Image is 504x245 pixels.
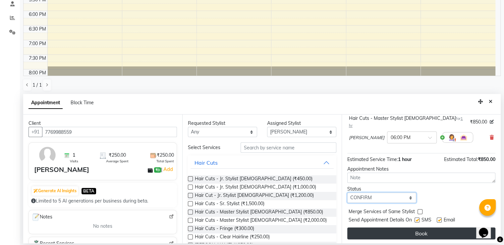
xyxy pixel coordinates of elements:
[195,175,312,184] span: Hair Cuts - Jr. Stylist [DEMOGRAPHIC_DATA] (₹450.00)
[71,100,94,106] span: Block Time
[183,144,236,151] div: Select Services
[267,120,336,127] div: Assigned Stylist
[444,156,478,162] span: Estimated Total:
[347,156,398,162] span: Estimated Service Time:
[162,165,174,173] a: Add
[28,69,47,76] div: 8:00 PM
[195,200,264,208] span: Hair Cuts - Sr. Stylist (₹1,500.00)
[398,156,412,162] span: 1 hour
[349,216,412,225] span: Send Appointment Details On
[448,133,456,141] img: Hairdresser.png
[156,159,174,164] span: Total Spent
[349,134,384,141] span: [PERSON_NAME]
[195,233,270,242] span: Hair Cuts - Clear Hairline (₹250.00)
[28,11,47,18] div: 6:00 PM
[444,216,455,225] span: Email
[195,208,323,217] span: Hair Cuts - Master Stylist [DEMOGRAPHIC_DATA] (₹850.00)
[32,82,42,89] span: 1 / 1
[195,225,254,233] span: Hair Cuts - Fringe (₹300.00)
[486,97,495,107] button: Close
[241,142,336,153] input: Search by service name
[478,156,495,162] span: ₹850.00
[154,167,161,173] span: ₹0
[349,208,415,216] span: Merge Services of Same Stylist
[195,192,314,200] span: Hair Cut - Jr. Stylist [DEMOGRAPHIC_DATA] (₹1,200.00)
[28,127,42,137] button: +91
[349,115,467,129] div: Hair Cuts - Master Stylist [DEMOGRAPHIC_DATA]
[31,198,174,204] div: Limited to 5 AI generations per business during beta.
[161,165,174,173] span: |
[195,159,218,167] div: Hair Cuts
[470,119,487,125] span: ₹850.00
[476,218,497,238] iframe: chat widget
[38,145,57,165] img: avatar
[460,133,468,141] img: Interior.png
[157,152,174,159] span: ₹250.00
[70,159,78,164] span: Visits
[191,157,333,169] button: Hair Cuts
[106,159,129,164] span: Average Spent
[32,186,78,196] button: Generate AI Insights
[421,216,431,225] span: SMS
[34,165,89,175] div: [PERSON_NAME]
[82,188,96,194] span: BETA
[73,152,75,159] span: 1
[347,186,417,193] div: Status
[28,40,47,47] div: 7:00 PM
[490,120,494,124] i: Edit price
[28,26,47,33] div: 6:30 PM
[28,97,63,109] span: Appointment
[347,227,495,239] button: Book
[195,184,316,192] span: Hair Cuts - Jr. Stylist [DEMOGRAPHIC_DATA] (₹1,000.00)
[195,217,327,225] span: Hair Cuts - Master Stylist [DEMOGRAPHIC_DATA] (₹2,000.00)
[93,223,112,230] span: No notes
[28,120,177,127] div: Client
[42,127,177,137] input: Search by Name/Mobile/Email/Code
[28,55,47,62] div: 7:30 PM
[31,213,52,221] span: Notes
[109,152,126,159] span: ₹250.00
[347,166,495,173] div: Appointment Notes
[188,120,257,127] div: Requested Stylist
